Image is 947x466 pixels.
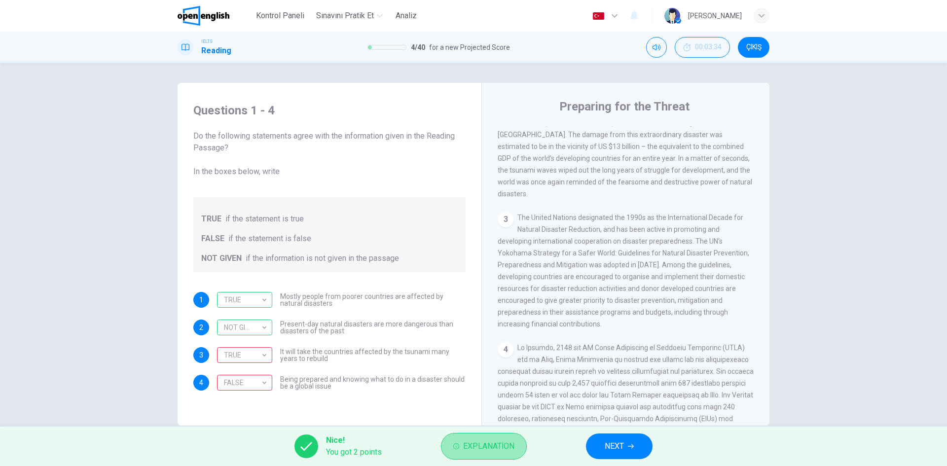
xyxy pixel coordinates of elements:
[646,37,667,58] div: Mute
[193,103,466,118] h4: Questions 1 - 4
[326,446,382,458] span: You got 2 points
[246,252,399,264] span: if the information is not given in the passage
[199,379,203,386] span: 4
[463,439,514,453] span: Explanation
[217,320,272,335] div: NOT GIVEN
[225,213,304,225] span: if the statement is true
[664,8,680,24] img: Profile picture
[280,293,466,307] span: Mostly people from poorer countries are affected by natural disasters
[312,7,387,25] button: Sınavını Pratik Et
[498,214,749,328] span: The United Nations designated the 1990s as the International Decade for Natural Disaster Reductio...
[201,213,221,225] span: TRUE
[201,233,224,245] span: FALSE
[217,347,272,363] div: NOT GIVEN
[695,43,722,51] span: 00:03:34
[217,314,269,342] div: NOT GIVEN
[217,292,272,308] div: TRUE
[217,369,269,397] div: FALSE
[429,41,510,53] span: for a new Projected Score
[199,296,203,303] span: 1
[217,286,269,314] div: TRUE
[738,37,769,58] button: ÇIKIŞ
[746,43,762,51] span: ÇIKIŞ
[178,6,252,26] a: OpenEnglish logo
[199,324,203,331] span: 2
[675,37,730,58] div: Hide
[193,130,466,178] span: Do the following statements agree with the information given in the Reading Passage? In the boxes...
[201,252,242,264] span: NOT GIVEN
[280,321,466,334] span: Present-day natural disasters are more dangerous than disasters of the past
[688,10,742,22] div: [PERSON_NAME]
[316,10,374,22] span: Sınavını Pratik Et
[411,41,425,53] span: 4 / 40
[199,352,203,358] span: 3
[201,45,231,57] h1: Reading
[256,10,304,22] span: Kontrol Paneli
[498,212,513,227] div: 3
[217,375,272,391] div: TRUE
[441,433,527,460] button: Explanation
[498,342,513,358] div: 4
[252,7,308,25] button: Kontrol Paneli
[280,348,466,362] span: It will take the countries affected by the tsunami many years to rebuild
[326,434,382,446] span: Nice!
[217,341,269,369] div: TRUE
[559,99,690,114] h4: Preparing for the Threat
[391,7,422,25] button: Analiz
[178,6,229,26] img: OpenEnglish logo
[280,376,466,390] span: Being prepared and knowing what to do in a disaster should be a global issue
[586,433,653,459] button: NEXT
[592,12,605,20] img: tr
[396,10,417,22] span: Analiz
[675,37,730,58] button: 00:03:34
[228,233,311,245] span: if the statement is false
[201,38,213,45] span: IELTS
[605,439,624,453] span: NEXT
